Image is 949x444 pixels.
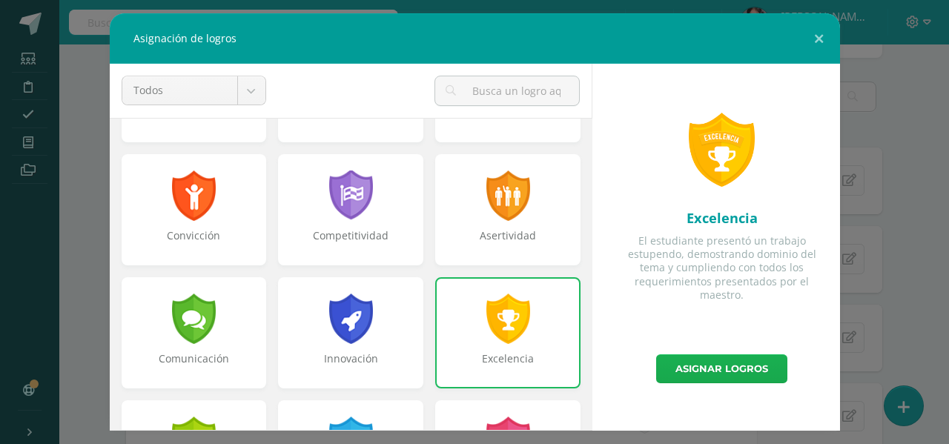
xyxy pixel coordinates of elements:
[133,76,226,105] span: Todos
[656,354,787,383] a: Asignar logros
[435,76,578,105] input: Busca un logro aquí...
[123,228,265,258] div: Convicción
[616,234,828,302] div: El estudiante presentó un trabajo estupendo, demostrando dominio del tema y cumpliendo con todos ...
[437,105,579,135] div: Curiosidad
[123,105,265,135] div: Autosuficiencia
[616,209,828,227] div: Excelencia
[798,13,840,64] button: Close (Esc)
[437,351,579,381] div: Excelencia
[280,105,422,135] div: Determinación
[122,76,265,105] a: Todos
[280,228,422,258] div: Competitividad
[123,351,265,381] div: Comunicación
[110,13,840,64] div: Asignación de logros
[437,228,579,258] div: Asertividad
[280,351,422,381] div: Innovación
